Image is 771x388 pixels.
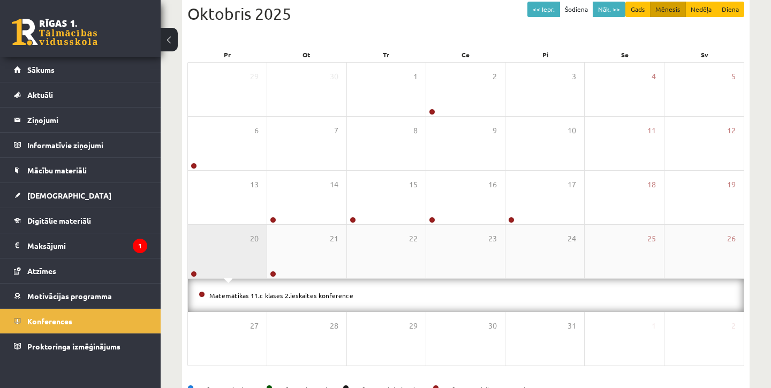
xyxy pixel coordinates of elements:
[14,309,147,333] a: Konferences
[593,2,625,17] button: Nāk. >>
[14,258,147,283] a: Atzīmes
[493,125,497,136] span: 9
[527,2,560,17] button: << Iepr.
[27,216,91,225] span: Digitālie materiāli
[572,71,576,82] span: 3
[27,266,56,276] span: Atzīmes
[250,233,259,245] span: 20
[664,47,744,62] div: Sv
[330,71,338,82] span: 30
[27,65,55,74] span: Sākums
[250,179,259,191] span: 13
[727,233,736,245] span: 26
[14,183,147,208] a: [DEMOGRAPHIC_DATA]
[413,71,418,82] span: 1
[14,57,147,82] a: Sākums
[560,2,593,17] button: Šodiena
[409,233,418,245] span: 22
[346,47,426,62] div: Tr
[568,233,576,245] span: 24
[409,179,418,191] span: 15
[330,233,338,245] span: 21
[330,179,338,191] span: 14
[187,47,267,62] div: Pr
[685,2,717,17] button: Nedēļa
[568,320,576,332] span: 31
[330,320,338,332] span: 28
[625,2,651,17] button: Gads
[27,165,87,175] span: Mācību materiāli
[409,320,418,332] span: 29
[14,133,147,157] a: Informatīvie ziņojumi
[731,71,736,82] span: 5
[27,90,53,100] span: Aktuāli
[727,179,736,191] span: 19
[14,82,147,107] a: Aktuāli
[731,320,736,332] span: 2
[27,341,120,351] span: Proktoringa izmēģinājums
[493,71,497,82] span: 2
[14,334,147,359] a: Proktoringa izmēģinājums
[14,208,147,233] a: Digitālie materiāli
[250,71,259,82] span: 29
[488,233,497,245] span: 23
[27,233,147,258] legend: Maksājumi
[426,47,506,62] div: Ce
[652,320,656,332] span: 1
[585,47,665,62] div: Se
[14,284,147,308] a: Motivācijas programma
[727,125,736,136] span: 12
[716,2,744,17] button: Diena
[27,133,147,157] legend: Informatīvie ziņojumi
[27,291,112,301] span: Motivācijas programma
[27,316,72,326] span: Konferences
[650,2,686,17] button: Mēnesis
[187,2,744,26] div: Oktobris 2025
[14,233,147,258] a: Maksājumi1
[14,158,147,182] a: Mācību materiāli
[647,233,656,245] span: 25
[647,125,656,136] span: 11
[267,47,347,62] div: Ot
[505,47,585,62] div: Pi
[209,291,353,300] a: Matemātikas 11.c klases 2.ieskaites konference
[488,179,497,191] span: 16
[652,71,656,82] span: 4
[568,125,576,136] span: 10
[413,125,418,136] span: 8
[27,191,111,200] span: [DEMOGRAPHIC_DATA]
[14,108,147,132] a: Ziņojumi
[647,179,656,191] span: 18
[133,239,147,253] i: 1
[254,125,259,136] span: 6
[12,19,97,45] a: Rīgas 1. Tālmācības vidusskola
[250,320,259,332] span: 27
[27,108,147,132] legend: Ziņojumi
[334,125,338,136] span: 7
[568,179,576,191] span: 17
[488,320,497,332] span: 30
